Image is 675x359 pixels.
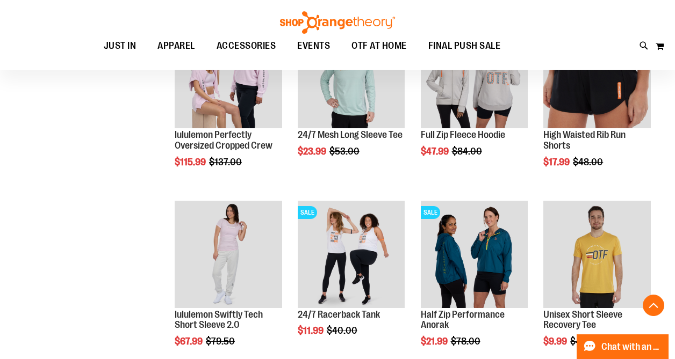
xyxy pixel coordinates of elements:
span: $67.99 [175,336,204,347]
button: Back To Top [643,295,664,316]
img: High Waisted Rib Run Shorts [543,21,651,129]
span: $115.99 [175,157,207,167]
span: SALE [421,206,440,219]
span: $48.00 [573,157,605,167]
span: $17.99 [543,157,571,167]
a: OTF AT HOME [341,34,418,58]
a: Full Zip Fleece Hoodie [421,129,505,140]
a: Product image for Unisex Short Sleeve Recovery Tee [543,201,651,310]
a: APPAREL [147,34,206,58]
span: APPAREL [157,34,195,58]
a: High Waisted Rib Run Shorts [543,21,651,130]
span: Chat with an Expert [601,342,662,352]
span: OTF AT HOME [351,34,407,58]
span: $84.00 [452,146,484,157]
div: product [538,16,656,195]
span: $79.50 [206,336,236,347]
a: lululemon Swiftly Tech Short Sleeve 2.0 [175,201,282,310]
a: Main Image of 1457091SALE [421,21,528,130]
a: Half Zip Performance Anorak [421,309,505,331]
img: lululemon Perfectly Oversized Cropped Crew [175,21,282,129]
a: lululemon Perfectly Oversized Cropped CrewSALE [175,21,282,130]
a: FINAL PUSH SALE [418,34,512,58]
a: ACCESSORIES [206,34,287,58]
span: $78.00 [451,336,482,347]
img: Main Image of 1457095 [298,21,405,129]
span: $47.99 [421,146,450,157]
a: Half Zip Performance AnorakSALE [421,201,528,310]
span: SALE [298,206,317,219]
span: $40.00 [327,325,359,336]
span: FINAL PUSH SALE [428,34,501,58]
span: $23.99 [298,146,328,157]
a: 24/7 Racerback Tank [298,309,380,320]
span: ACCESSORIES [217,34,276,58]
img: Product image for Unisex Short Sleeve Recovery Tee [543,201,651,308]
span: $9.99 [543,336,569,347]
img: Half Zip Performance Anorak [421,201,528,308]
span: JUST IN [104,34,137,58]
span: $137.00 [209,157,243,167]
a: 24/7 Mesh Long Sleeve Tee [298,129,403,140]
button: Chat with an Expert [577,334,669,359]
img: Main Image of 1457091 [421,21,528,129]
img: lululemon Swiftly Tech Short Sleeve 2.0 [175,201,282,308]
span: $53.00 [329,146,361,157]
div: product [292,16,411,184]
span: $21.99 [421,336,449,347]
span: EVENTS [297,34,330,58]
img: Shop Orangetheory [278,11,397,34]
img: 24/7 Racerback Tank [298,201,405,308]
a: lululemon Perfectly Oversized Cropped Crew [175,129,272,151]
span: $44.00 [570,336,602,347]
a: Main Image of 1457095SALE [298,21,405,130]
a: High Waisted Rib Run Shorts [543,129,626,151]
div: product [169,16,288,195]
a: EVENTS [286,34,341,58]
a: lululemon Swiftly Tech Short Sleeve 2.0 [175,309,263,331]
span: $11.99 [298,325,325,336]
a: Unisex Short Sleeve Recovery Tee [543,309,622,331]
a: JUST IN [93,34,147,58]
div: product [415,16,534,184]
a: 24/7 Racerback TankSALE [298,201,405,310]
